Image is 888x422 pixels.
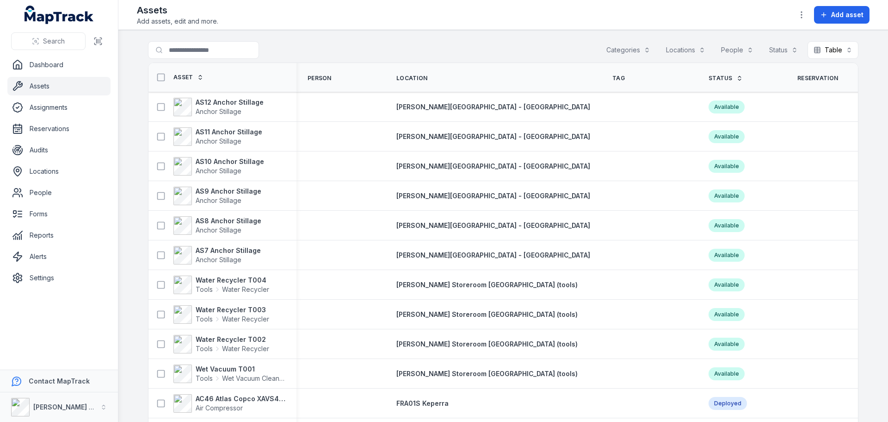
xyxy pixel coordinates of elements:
button: Add asset [814,6,869,24]
div: Available [709,308,745,321]
a: Wet Vacuum T001ToolsWet Vacuum Cleaner [173,365,285,383]
a: Locations [7,162,111,181]
a: [PERSON_NAME][GEOGRAPHIC_DATA] - [GEOGRAPHIC_DATA] [396,102,590,112]
a: AS11 Anchor StillageAnchor Stillage [173,127,262,146]
span: Wet Vacuum Cleaner [222,374,285,383]
div: Available [709,130,745,143]
div: Deployed [709,397,747,410]
div: Available [709,249,745,262]
button: Search [11,32,86,50]
span: Search [43,37,65,46]
div: Available [709,219,745,232]
span: [PERSON_NAME][GEOGRAPHIC_DATA] - [GEOGRAPHIC_DATA] [396,162,590,170]
a: Audits [7,141,111,159]
span: [PERSON_NAME][GEOGRAPHIC_DATA] - [GEOGRAPHIC_DATA] [396,192,590,200]
strong: Wet Vacuum T001 [196,365,285,374]
span: Tools [196,374,213,383]
span: Tag [612,75,625,82]
a: AS9 Anchor StillageAnchor Stillage [173,187,261,205]
a: AS8 Anchor StillageAnchor Stillage [173,216,261,235]
a: Forms [7,205,111,223]
a: Assets [7,77,111,95]
span: Tools [196,285,213,294]
span: Add asset [831,10,863,19]
a: Water Recycler T004ToolsWater Recycler [173,276,269,294]
div: Available [709,101,745,113]
a: Reservations [7,120,111,138]
div: Available [709,278,745,291]
a: People [7,183,111,202]
span: Anchor Stillage [196,107,241,115]
a: AS7 Anchor StillageAnchor Stillage [173,246,261,265]
span: [PERSON_NAME][GEOGRAPHIC_DATA] - [GEOGRAPHIC_DATA] [396,132,590,140]
strong: AS8 Anchor Stillage [196,216,261,226]
a: Water Recycler T002ToolsWater Recycler [173,335,269,353]
span: Location [396,75,427,82]
a: [PERSON_NAME] Storeroom [GEOGRAPHIC_DATA] (tools) [396,280,578,290]
a: AC46 Atlas Copco XAVS450Air Compressor [173,394,285,413]
h2: Assets [137,4,218,17]
span: FRA01S Keperra [396,399,449,407]
a: FRA01S Keperra [396,399,449,408]
span: Anchor Stillage [196,196,241,204]
span: Anchor Stillage [196,256,241,264]
strong: Water Recycler T002 [196,335,269,344]
div: Available [709,189,745,202]
a: [PERSON_NAME][GEOGRAPHIC_DATA] - [GEOGRAPHIC_DATA] [396,221,590,230]
a: Assignments [7,98,111,117]
span: Air Compressor [196,404,243,412]
button: Status [763,41,804,59]
span: Water Recycler [222,315,269,324]
a: Dashboard [7,56,111,74]
a: [PERSON_NAME][GEOGRAPHIC_DATA] - [GEOGRAPHIC_DATA] [396,162,590,171]
a: [PERSON_NAME][GEOGRAPHIC_DATA] - [GEOGRAPHIC_DATA] [396,191,590,201]
a: [PERSON_NAME] Storeroom [GEOGRAPHIC_DATA] (tools) [396,340,578,349]
a: [PERSON_NAME] Storeroom [GEOGRAPHIC_DATA] (tools) [396,369,578,378]
button: People [715,41,759,59]
a: Asset [173,74,203,81]
span: [PERSON_NAME][GEOGRAPHIC_DATA] - [GEOGRAPHIC_DATA] [396,251,590,259]
span: [PERSON_NAME] Storeroom [GEOGRAPHIC_DATA] (tools) [396,370,578,378]
span: Add assets, edit and more. [137,17,218,26]
a: Settings [7,269,111,287]
button: Table [808,41,858,59]
a: AS12 Anchor StillageAnchor Stillage [173,98,264,116]
span: Reservation [797,75,838,82]
strong: Water Recycler T003 [196,305,269,315]
span: [PERSON_NAME] Storeroom [GEOGRAPHIC_DATA] (tools) [396,340,578,348]
a: MapTrack [25,6,94,24]
strong: Water Recycler T004 [196,276,269,285]
span: [PERSON_NAME][GEOGRAPHIC_DATA] - [GEOGRAPHIC_DATA] [396,221,590,229]
a: [PERSON_NAME][GEOGRAPHIC_DATA] - [GEOGRAPHIC_DATA] [396,251,590,260]
button: Locations [660,41,711,59]
a: [PERSON_NAME] Storeroom [GEOGRAPHIC_DATA] (tools) [396,310,578,319]
a: Water Recycler T003ToolsWater Recycler [173,305,269,324]
a: Reports [7,226,111,245]
strong: Contact MapTrack [29,377,90,385]
strong: AS10 Anchor Stillage [196,157,264,166]
span: Water Recycler [222,285,269,294]
span: [PERSON_NAME] Storeroom [GEOGRAPHIC_DATA] (tools) [396,281,578,289]
strong: AS12 Anchor Stillage [196,98,264,107]
span: Status [709,75,733,82]
span: Water Recycler [222,344,269,353]
span: Anchor Stillage [196,167,241,175]
span: [PERSON_NAME][GEOGRAPHIC_DATA] - [GEOGRAPHIC_DATA] [396,103,590,111]
a: Status [709,75,743,82]
span: Person [308,75,332,82]
span: Tools [196,344,213,353]
span: Anchor Stillage [196,137,241,145]
a: Alerts [7,247,111,266]
strong: AS9 Anchor Stillage [196,187,261,196]
a: [PERSON_NAME][GEOGRAPHIC_DATA] - [GEOGRAPHIC_DATA] [396,132,590,141]
a: AS10 Anchor StillageAnchor Stillage [173,157,264,176]
span: [PERSON_NAME] Storeroom [GEOGRAPHIC_DATA] (tools) [396,310,578,318]
div: Available [709,160,745,173]
strong: AS11 Anchor Stillage [196,127,262,137]
span: Anchor Stillage [196,226,241,234]
div: Available [709,367,745,380]
span: Tools [196,315,213,324]
strong: [PERSON_NAME] Group [33,403,109,411]
span: Asset [173,74,193,81]
strong: AS7 Anchor Stillage [196,246,261,255]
